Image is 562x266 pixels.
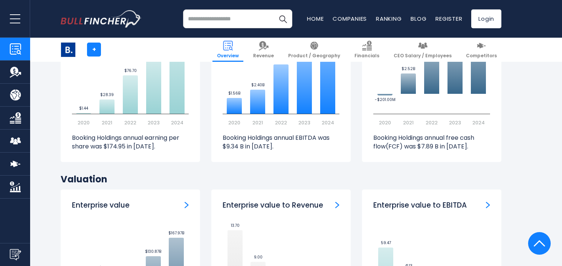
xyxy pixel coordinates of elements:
text: $76.70 [124,68,137,73]
text: 2022 [275,119,287,126]
span: Product / Geography [288,53,340,59]
text: 2023 [148,119,160,126]
text: $167.97B [168,230,184,236]
text: 2022 [426,119,438,126]
text: $28.39 [100,92,114,98]
a: Register [435,15,462,23]
a: Home [307,15,324,23]
text: $2.40B [251,82,264,88]
text: -$201.00M [375,97,396,102]
text: 2020 [78,119,90,126]
span: CEO Salary / Employees [394,53,452,59]
span: Financials [354,53,379,59]
text: 59.47 [381,240,391,246]
text: 2023 [298,119,310,126]
text: 2021 [403,119,414,126]
text: 2020 [228,119,240,126]
a: Product / Geography [284,38,345,62]
p: Booking Holdings annual free cash flow(FCF) was $7.89 B in [DATE]. [373,134,490,151]
a: Ranking [376,15,402,23]
text: 2021 [252,119,263,126]
text: 2023 [449,119,461,126]
text: 9.00 [254,254,263,260]
a: Blog [411,15,426,23]
h3: Enterprise value [72,201,130,210]
span: Overview [217,53,239,59]
h2: Valuation [61,173,501,185]
a: Go to homepage [61,10,142,28]
text: $2.52B [402,66,415,72]
text: 2020 [379,119,391,126]
a: Login [471,9,501,28]
h3: Enterprise value to EBITDA [373,201,467,210]
img: BKNG logo [61,43,75,57]
text: 2024 [322,119,334,126]
a: CEO Salary / Employees [389,38,456,62]
span: Revenue [253,53,274,59]
text: 2021 [102,119,112,126]
a: Financials [350,38,384,62]
a: + [87,43,101,57]
text: 2022 [124,119,136,126]
text: $1.44 [79,105,88,111]
h3: Enterprise value to Revenue [223,201,323,210]
text: $1.56B [228,90,240,96]
a: Overview [212,38,243,62]
p: Booking Holdings annual EBITDA was $9.34 B in [DATE]. [223,134,339,151]
a: Competitors [461,38,501,62]
text: 2024 [472,119,485,126]
a: Enterprise value to EBITDA [486,201,490,209]
p: Booking Holdings annual earning per share was $174.95 in [DATE]. [72,134,189,151]
text: $130.87B [145,249,161,254]
span: Competitors [466,53,497,59]
a: Enterprise value [185,201,189,209]
img: bullfincher logo [61,10,142,28]
a: Companies [333,15,367,23]
button: Search [273,9,292,28]
a: Revenue [249,38,278,62]
text: 2024 [171,119,183,126]
text: 13.70 [231,223,240,228]
a: Enterprise value to Revenue [335,201,339,209]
